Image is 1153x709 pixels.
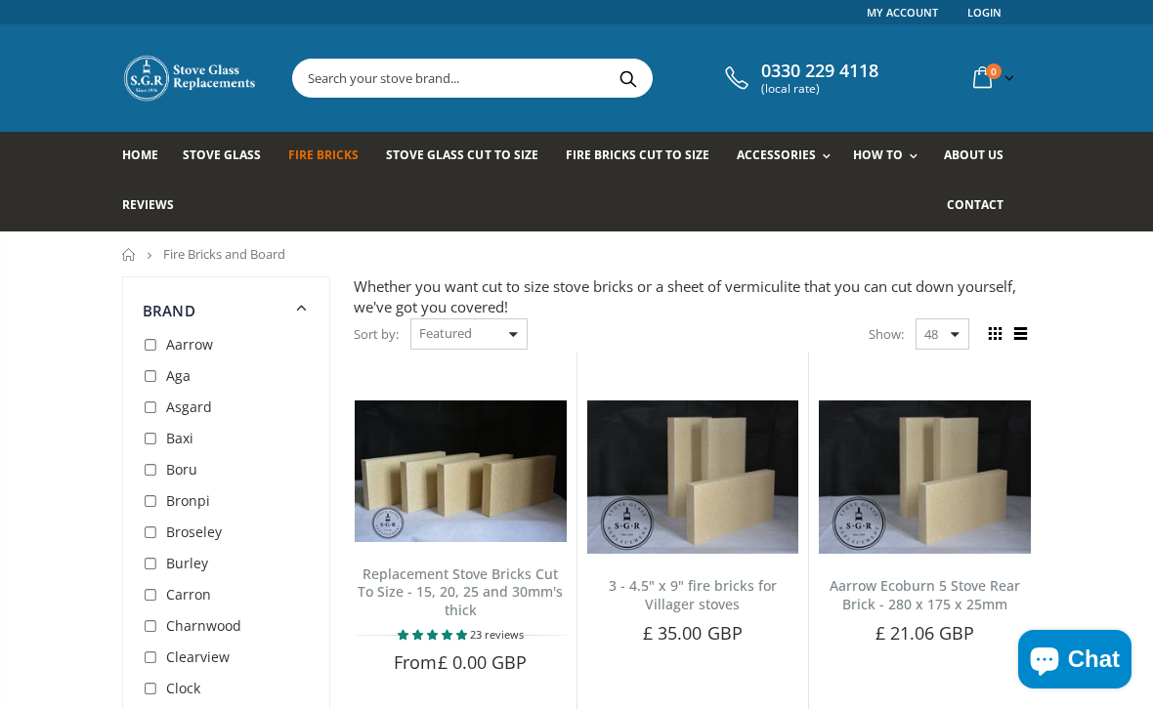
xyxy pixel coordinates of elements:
[166,679,200,697] span: Clock
[163,245,285,263] span: Fire Bricks and Board
[875,621,975,645] span: £ 21.06 GBP
[984,323,1005,345] span: Grid view
[965,59,1018,97] a: 0
[438,650,528,674] span: £ 0.00 GBP
[166,491,210,510] span: Bronpi
[122,196,174,213] span: Reviews
[166,335,213,354] span: Aarrow
[830,576,1020,613] a: Aarrow Ecoburn 5 Stove Rear Brick - 280 x 175 x 25mm
[944,132,1018,182] a: About us
[947,196,1004,213] span: Contact
[166,616,241,635] span: Charnwood
[394,650,527,674] span: From
[947,182,1018,231] a: Contact
[122,54,259,103] img: Stove Glass Replacement
[869,318,904,350] span: Show:
[183,146,261,163] span: Stove Glass
[1009,323,1031,345] span: List view
[587,400,799,554] img: 3 - 4.5" x 9" fire bricks for Villager stoves
[606,60,650,97] button: Search
[386,146,537,163] span: Stove Glass Cut To Size
[166,460,197,479] span: Boru
[643,621,743,645] span: £ 35.00 GBP
[166,397,212,416] span: Asgard
[386,132,552,182] a: Stove Glass Cut To Size
[737,132,840,182] a: Accessories
[566,132,724,182] a: Fire Bricks Cut To Size
[1012,630,1137,693] inbox-online-store-chat: Shopify online store chat
[737,146,816,163] span: Accessories
[293,60,832,97] input: Search your stove brand...
[354,317,399,352] span: Sort by:
[122,248,137,261] a: Home
[166,647,230,666] span: Clearview
[358,564,563,620] a: Replacement Stove Bricks Cut To Size - 15, 20, 25 and 30mm's thick
[122,132,173,182] a: Home
[986,63,1002,79] span: 0
[470,627,524,642] span: 23 reviews
[354,276,1031,317] div: Whether you want cut to size stove bricks or a sheet of vermiculite that you can cut down yoursel...
[355,400,567,542] img: Replacement Stove Bricks Cut To Size - 15, 20, 25 and 30mm's thick
[166,366,191,385] span: Aga
[288,132,373,182] a: Fire Bricks
[122,182,189,231] a: Reviews
[398,627,470,642] span: 4.78 stars
[609,576,777,613] a: 3 - 4.5" x 9" fire bricks for Villager stoves
[122,146,158,163] span: Home
[166,522,222,541] span: Broseley
[183,132,276,182] a: Stove Glass
[853,132,927,182] a: How To
[143,301,195,320] span: Brand
[944,146,1004,163] span: About us
[166,585,211,604] span: Carron
[566,146,709,163] span: Fire Bricks Cut To Size
[819,400,1031,554] img: Aarrow Ecoburn 5 Stove Rear Brick
[166,554,208,572] span: Burley
[166,429,193,447] span: Baxi
[288,146,359,163] span: Fire Bricks
[853,146,903,163] span: How To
